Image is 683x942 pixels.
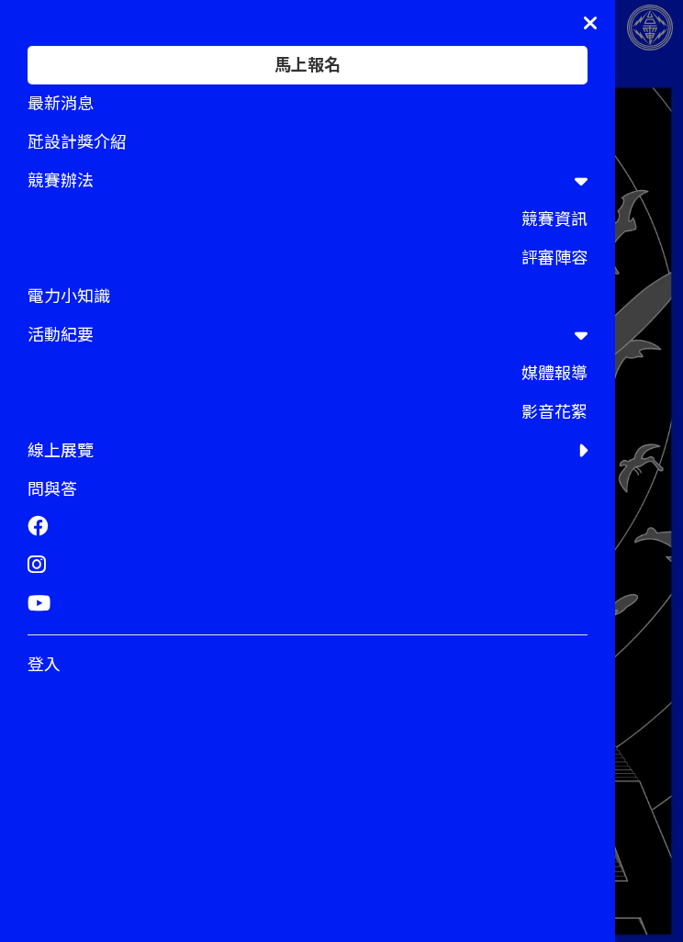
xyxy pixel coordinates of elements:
[521,248,588,267] span: 評審陣容
[521,209,588,229] span: 競賽資訊
[521,364,588,383] span: 媒體報導
[28,316,94,354] span: 活動紀要
[28,286,110,306] span: 電力小知識
[28,162,94,200] span: 競賽辦法
[28,132,127,151] span: 瓩設計獎介紹
[274,55,341,74] span: 馬上報名
[28,645,588,684] div: 登入
[28,94,94,113] span: 最新消息
[28,432,94,470] span: 線上展覽
[521,402,588,421] span: 影音花絮
[28,479,77,499] span: 問與答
